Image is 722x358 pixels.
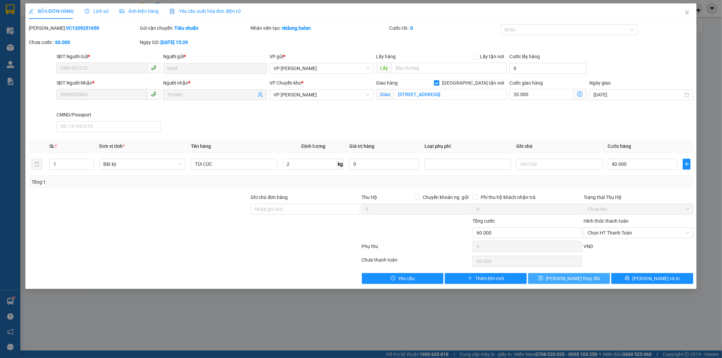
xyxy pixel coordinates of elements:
span: Yêu cầu xuất hóa đơn điện tử [170,8,241,14]
div: Trạng thái Thu Hộ [584,194,693,201]
th: Ghi chú [513,140,605,153]
b: 0 [410,25,413,31]
span: Chưa thu [588,204,689,214]
span: close [684,10,690,15]
div: Nhân viên tạo: [251,24,388,32]
span: VP Võ Chí Công [274,63,370,73]
span: [PERSON_NAME] thay đổi [546,275,600,282]
button: plus [683,159,691,170]
span: user-add [258,92,263,97]
span: picture [119,9,124,14]
span: dollar-circle [577,91,583,97]
button: plusThêm ĐH mới [445,273,527,284]
span: plus [683,161,690,167]
div: Tổng: 1 [31,178,279,186]
span: printer [625,276,630,281]
span: save [539,276,543,281]
span: Ảnh kiện hàng [119,8,159,14]
div: CMND/Passport [57,111,160,118]
div: VP gửi [270,53,374,60]
input: Dọc đường [392,63,507,73]
input: Giao tận nơi [394,89,507,100]
div: Chưa cước : [29,39,138,46]
div: Người gửi [163,53,267,60]
div: Phụ thu [361,243,472,254]
span: Chuyển khoản ng. gửi [420,194,471,201]
div: Gói vận chuyển: [140,24,249,32]
th: Loại phụ phí [422,140,513,153]
span: SỬA ĐƠN HÀNG [29,8,74,14]
span: [PERSON_NAME] và In [632,275,680,282]
button: save[PERSON_NAME] thay đổi [528,273,610,284]
span: Giao hàng [376,80,398,86]
span: Lấy tận nơi [477,53,507,60]
input: Ghi Chú [516,159,603,170]
span: Cước hàng [608,143,631,149]
span: Lấy [376,63,392,73]
label: Hình thức thanh toán [584,218,629,224]
span: Thêm ĐH mới [475,275,504,282]
b: 60.000 [55,40,70,45]
span: [GEOGRAPHIC_DATA] tận nơi [439,79,507,87]
button: Close [678,3,697,22]
div: Người nhận [163,79,267,87]
span: phone [151,91,156,97]
b: vkdung.halan [282,25,311,31]
button: printer[PERSON_NAME] và In [611,273,693,284]
span: Lấy hàng [376,54,396,59]
span: SL [49,143,55,149]
input: Ghi chú đơn hàng [251,204,360,215]
b: Tiêu chuẩn [174,25,198,31]
span: Yêu cầu [398,275,415,282]
span: Tên hàng [191,143,211,149]
input: Cước lấy hàng [509,63,587,74]
label: Cước giao hàng [509,80,543,86]
label: Ghi chú đơn hàng [251,195,288,200]
span: Phí thu hộ khách nhận trả [478,194,538,201]
span: Giao [376,89,394,100]
span: Lịch sử [85,8,109,14]
span: Giá trị hàng [349,143,374,149]
button: exclamation-circleYêu cầu [362,273,444,284]
img: icon [170,9,175,14]
button: delete [31,159,42,170]
input: VD: Bàn, Ghế [191,159,277,170]
div: Chưa thanh toán [361,256,472,268]
span: exclamation-circle [391,276,395,281]
span: clock-circle [85,9,89,14]
span: Tổng cước [473,218,495,224]
div: SĐT Người Nhận [57,79,160,87]
span: Chọn HT Thanh Toán [588,228,689,238]
span: Đơn vị tính [99,143,125,149]
div: SĐT Người Gửi [57,53,160,60]
span: VND [584,244,593,249]
span: Bất kỳ [103,159,181,169]
input: Ngày giao [593,91,683,98]
label: Cước lấy hàng [509,54,540,59]
input: Cước giao hàng [509,89,573,100]
span: Thu Hộ [362,195,377,200]
span: edit [29,9,34,14]
span: VP Chuyển kho [270,80,302,86]
div: Ngày GD: [140,39,249,46]
span: plus [468,276,473,281]
span: phone [151,65,156,70]
span: Định lượng [301,143,325,149]
b: VC1209251659 [66,25,99,31]
label: Ngày giao [589,80,611,86]
div: [PERSON_NAME]: [29,24,138,32]
b: [DATE] 15:29 [160,40,188,45]
span: kg [337,159,344,170]
span: VP Hoàng Gia [274,90,370,100]
div: Cước rồi : [389,24,499,32]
